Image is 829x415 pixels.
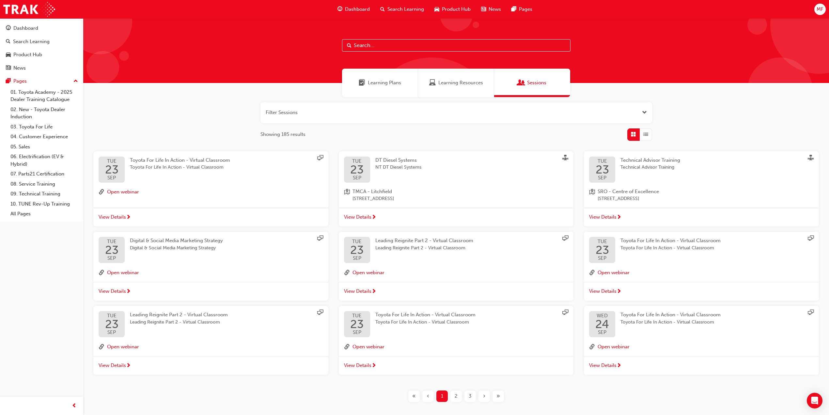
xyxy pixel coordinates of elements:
span: pages-icon [511,5,516,13]
span: Product Hub [442,6,471,13]
span: 23 [350,318,364,330]
span: Sessions [527,79,546,87]
span: TUE [350,159,364,164]
a: car-iconProduct Hub [429,3,476,16]
span: Toyota For Life In Action - Virtual Classroom [620,312,721,318]
img: Trak [3,2,55,17]
button: MF [814,4,826,15]
button: Open webinar [107,188,139,196]
span: Technical Advisor Training [620,157,680,163]
span: Toyota For Life In Action - Virtual Classroom [620,244,721,252]
button: Page 3 [463,390,477,402]
button: TUE23SEPToyota For Life In Action - Virtual ClassroomToyota For Life In Action - Virtual Classroo... [339,306,574,375]
a: Dashboard [3,22,81,34]
a: TUE23SEPTechnical Advisor TrainingTechnical Advisor Training [589,157,814,183]
span: 23 [596,244,609,256]
span: [STREET_ADDRESS] [352,195,394,203]
span: Dashboard [345,6,370,13]
span: SEP [596,175,609,180]
a: location-iconSRO - Centre of Excellence[STREET_ADDRESS] [589,188,814,203]
span: Toyota For Life In Action - Virtual Classroom [130,164,230,171]
span: Toyota For Life In Action - Virtual Classroom [620,319,721,326]
a: View Details [584,282,819,301]
span: View Details [589,213,617,221]
div: Search Learning [13,38,50,45]
span: ‹ [427,392,429,400]
span: SEP [350,175,364,180]
a: 04. Customer Experience [8,132,81,142]
span: sessionType_FACE_TO_FACE-icon [562,155,568,162]
span: » [496,392,500,400]
button: Page 2 [449,390,463,402]
button: TUE23SEPLeading Reignite Part 2 - Virtual ClassroomLeading Reignite Part 2 - Virtual Classroomlin... [339,232,574,301]
span: TUE [596,239,609,244]
a: Learning ResourcesLearning Resources [418,69,494,97]
a: 07. Parts21 Certification [8,169,81,179]
a: Search Learning [3,36,81,48]
span: View Details [344,362,371,369]
span: View Details [99,288,126,295]
button: First page [407,390,421,402]
span: 3 [469,392,472,400]
a: View Details [584,208,819,227]
span: Search Learning [387,6,424,13]
span: sessionType_ONLINE_URL-icon [808,235,814,242]
span: car-icon [434,5,439,13]
a: SessionsSessions [494,69,570,97]
a: View Details [93,208,328,227]
span: sessionType_ONLINE_URL-icon [808,309,814,317]
span: location-icon [344,188,350,203]
button: TUE23SEPToyota For Life In Action - Virtual ClassroomToyota For Life In Action - Virtual Classroo... [93,151,328,227]
a: Learning PlansLearning Plans [342,69,418,97]
span: Toyota For Life In Action - Virtual Classroom [620,238,721,243]
a: 09. Technical Training [8,189,81,199]
button: TUE23SEPDigital & Social Media Marketing StrategyDigital & Social Media Marketing Strategylink-ic... [93,232,328,301]
span: View Details [344,288,371,295]
div: News [13,64,26,72]
a: WED24SEPToyota For Life In Action - Virtual ClassroomToyota For Life In Action - Virtual Classroom [589,311,814,337]
button: Open the filter [642,109,647,116]
span: search-icon [6,39,10,45]
span: TMCA - Litchfield [352,188,394,195]
span: 1 [441,392,443,400]
span: news-icon [481,5,486,13]
span: Toyota For Life In Action - Virtual Classroom [130,157,230,163]
button: TUE23SEPLeading Reignite Part 2 - Virtual ClassroomLeading Reignite Part 2 - Virtual Classroomlin... [93,306,328,375]
span: link-icon [344,342,350,351]
div: Pages [13,77,27,85]
a: location-iconTMCA - Litchfield[STREET_ADDRESS] [344,188,569,203]
span: next-icon [371,363,376,369]
span: next-icon [617,363,621,369]
span: [STREET_ADDRESS] [598,195,659,203]
span: Showing 185 results [260,131,305,138]
button: Pages [3,75,81,87]
button: Open webinar [352,268,384,277]
a: TUE23SEPLeading Reignite Part 2 - Virtual ClassroomLeading Reignite Part 2 - Virtual Classroom [344,237,569,263]
button: Open webinar [107,342,139,351]
span: Leading Reignite Part 2 - Virtual Classroom [375,238,473,243]
span: sessionType_ONLINE_URL-icon [317,309,323,317]
a: View Details [339,356,574,375]
span: SEP [105,175,118,180]
span: sessionType_ONLINE_URL-icon [562,235,568,242]
a: TUE23SEPLeading Reignite Part 2 - Virtual ClassroomLeading Reignite Part 2 - Virtual Classroom [99,311,323,337]
a: 06. Electrification (EV & Hybrid) [8,152,81,169]
span: SRO - Centre of Excellence [598,188,659,195]
span: search-icon [380,5,385,13]
a: 10. TUNE Rev-Up Training [8,199,81,209]
span: SEP [105,330,118,335]
span: news-icon [6,65,11,71]
span: location-icon [589,188,595,203]
span: Learning Plans [359,79,365,87]
span: TUE [105,239,118,244]
span: SEP [596,256,609,261]
span: TUE [105,159,118,164]
input: Search... [342,39,571,52]
span: guage-icon [337,5,342,13]
span: Leading Reignite Part 2 - Virtual Classroom [130,319,228,326]
span: link-icon [99,342,104,351]
a: 03. Toyota For Life [8,122,81,132]
button: Page 1 [435,390,449,402]
span: 2 [455,392,458,400]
